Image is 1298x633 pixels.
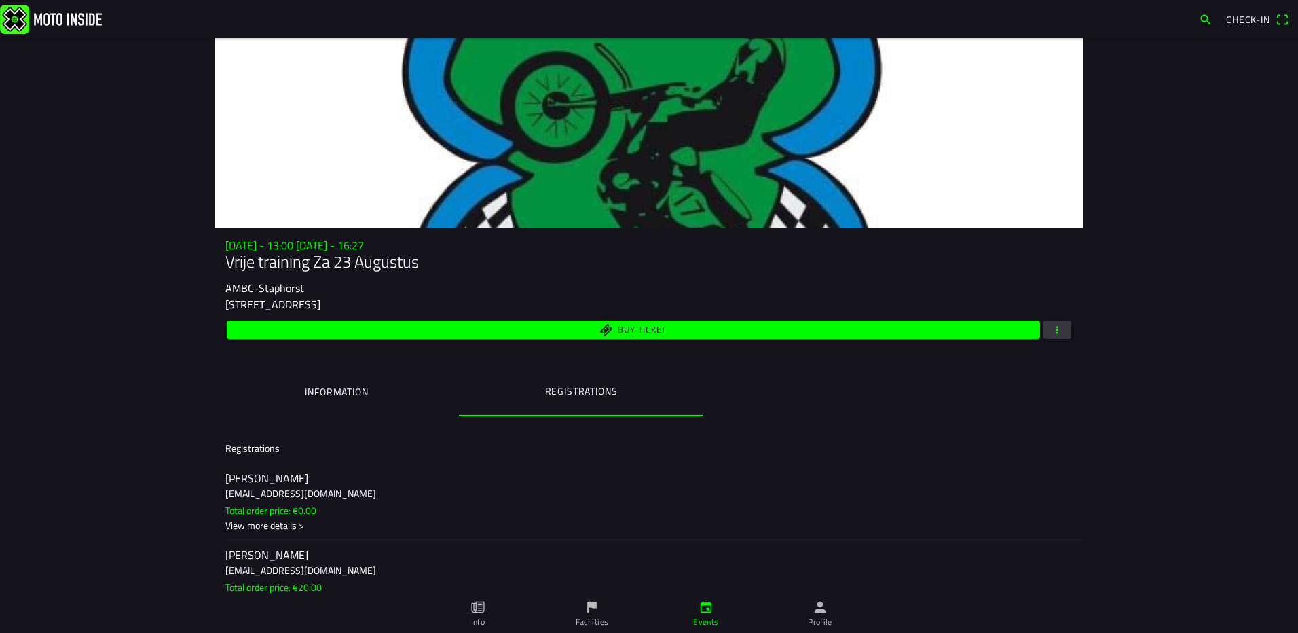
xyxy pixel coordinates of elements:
h3: [EMAIL_ADDRESS][DOMAIN_NAME] [225,486,1073,501]
ion-label: Info [471,616,485,628]
a: Check-inqr scanner [1219,7,1295,31]
ion-text: AMBC-Staphorst [225,280,304,296]
ion-label: Facilities [576,616,609,628]
ion-label: Registrations [545,384,618,399]
h3: [DATE] - 13:00 [DATE] - 16:27 [225,239,1073,252]
ion-text: Total order price: €0.00 [225,503,316,518]
ion-icon: paper [470,600,485,615]
h1: Vrije training Za 23 Augustus [225,252,1073,272]
h2: [PERSON_NAME] [225,472,1073,485]
h3: [EMAIL_ADDRESS][DOMAIN_NAME] [225,563,1073,577]
ion-text: [STREET_ADDRESS] [225,296,320,312]
span: Check-in [1226,12,1270,26]
ion-icon: calendar [699,600,713,615]
div: View more details > [225,518,1073,532]
h2: [PERSON_NAME] [225,549,1073,562]
ion-label: Profile [808,616,832,628]
ion-label: Information [305,384,368,399]
ion-icon: person [813,600,828,615]
ion-icon: flag [585,600,599,615]
span: Buy ticket [618,325,667,334]
ion-label: Registrations [225,441,280,455]
ion-label: Events [693,616,718,628]
a: search [1192,7,1219,31]
ion-text: Total order price: €20.00 [225,580,322,594]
